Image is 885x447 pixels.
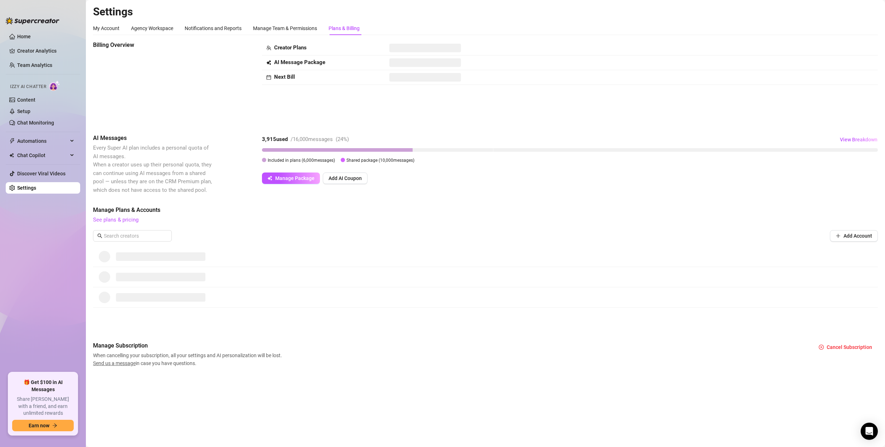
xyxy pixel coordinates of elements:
[329,24,360,32] div: Plans & Billing
[253,24,317,32] div: Manage Team & Permissions
[104,232,162,240] input: Search creators
[861,423,878,440] div: Open Intercom Messenger
[93,206,878,214] span: Manage Plans & Accounts
[10,83,46,90] span: Izzy AI Chatter
[275,175,315,181] span: Manage Package
[49,81,60,91] img: AI Chatter
[93,5,878,19] h2: Settings
[266,75,271,80] span: calendar
[93,145,212,193] span: Every Super AI plan includes a personal quota of AI messages. When a creator uses up their person...
[840,134,878,145] button: View Breakdown
[840,137,877,142] span: View Breakdown
[17,185,36,191] a: Settings
[29,423,49,428] span: Earn now
[17,97,35,103] a: Content
[268,158,335,163] span: Included in plans ( 6,000 messages)
[9,138,15,144] span: thunderbolt
[819,345,824,350] span: close-circle
[17,120,54,126] a: Chat Monitoring
[93,41,213,49] span: Billing Overview
[336,136,349,142] span: ( 24 %)
[274,74,295,80] strong: Next Bill
[52,423,57,428] span: arrow-right
[93,217,138,223] a: See plans & pricing
[262,136,288,142] strong: 3,915 used
[291,136,333,142] span: / 16,000 messages
[323,173,368,184] button: Add AI Coupon
[12,420,74,431] button: Earn nowarrow-right
[17,62,52,68] a: Team Analytics
[843,233,872,239] span: Add Account
[93,351,284,367] span: When cancelling your subscription, all your settings and AI personalization will be lost. in case...
[6,17,59,24] img: logo-BBDzfeDw.svg
[93,134,213,142] span: AI Messages
[262,173,320,184] button: Manage Package
[830,230,878,242] button: Add Account
[12,396,74,417] span: Share [PERSON_NAME] with a friend, and earn unlimited rewards
[93,341,284,350] span: Manage Subscription
[97,233,102,238] span: search
[12,379,74,393] span: 🎁 Get $100 in AI Messages
[329,175,362,181] span: Add AI Coupon
[827,344,872,350] span: Cancel Subscription
[185,24,242,32] div: Notifications and Reports
[17,135,68,147] span: Automations
[17,34,31,39] a: Home
[17,108,30,114] a: Setup
[274,44,307,51] strong: Creator Plans
[131,24,173,32] div: Agency Workspace
[17,171,65,176] a: Discover Viral Videos
[346,158,414,163] span: Shared package ( 10,000 messages)
[836,233,841,238] span: plus
[813,341,878,353] button: Cancel Subscription
[274,59,325,65] strong: AI Message Package
[17,150,68,161] span: Chat Copilot
[93,360,136,366] span: Send us a message
[266,45,271,50] span: team
[9,153,14,158] img: Chat Copilot
[93,24,120,32] div: My Account
[17,45,74,57] a: Creator Analytics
